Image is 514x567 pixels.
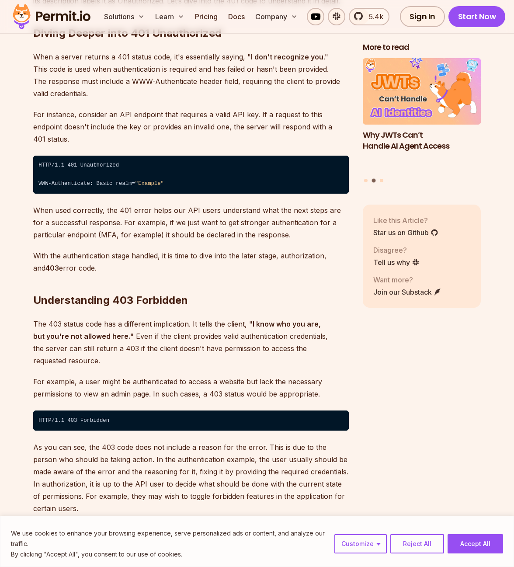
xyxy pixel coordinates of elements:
button: Go to slide 3 [380,178,383,182]
a: Pricing [191,8,221,25]
a: Why JWTs Can’t Handle AI Agent AccessWhy JWTs Can’t Handle AI Agent Access [363,58,481,173]
img: Permit logo [9,2,94,31]
h3: Why JWTs Can’t Handle AI Agent Access [363,129,481,151]
p: When a server returns a 401 status code, it's essentially saying, " ." This code is used when aut... [33,51,349,100]
a: Tell us why [373,257,420,267]
button: Accept All [448,534,503,553]
button: Go to slide 1 [364,178,368,182]
button: Solutions [101,8,148,25]
img: Why JWTs Can’t Handle AI Agent Access [363,58,481,125]
a: Sign In [400,6,445,27]
button: Company [252,8,301,25]
h2: Understanding 403 Forbidden [33,258,349,307]
div: Posts [363,58,481,184]
code: HTTP/1.1 403 Forbidden [33,410,349,431]
a: Docs [225,8,248,25]
code: HTTP/1.1 401 Unauthorized ⁠ WWW-Authenticate: Basic realm= [33,156,349,194]
p: Want more? [373,274,441,285]
button: Customize [334,534,387,553]
h2: More to read [363,42,481,53]
button: Reject All [390,534,444,553]
button: Learn [152,8,188,25]
a: 5.4k [349,8,389,25]
p: We use cookies to enhance your browsing experience, serve personalized ads or content, and analyz... [11,528,328,549]
li: 2 of 3 [363,58,481,173]
span: "Example" [135,181,164,187]
p: For example, a user might be authenticated to access a website but lack the necessary permissions... [33,376,349,400]
p: With the authentication stage handled, it is time to dive into the later stage, authorization, an... [33,250,349,274]
a: Start Now [448,6,506,27]
p: Like this Article? [373,215,438,225]
p: As you can see, the 403 code does not include a reason for the error. This is due to the person w... [33,441,349,515]
a: Star us on Github [373,227,438,237]
p: For instance, consider an API endpoint that requires a valid API key. If a request to this endpoi... [33,108,349,145]
strong: 403 [45,264,59,272]
span: 5.4k [364,11,383,22]
p: Disagree? [373,244,420,255]
p: When used correctly, the 401 error helps our API users understand what the next steps are for a s... [33,204,349,241]
a: Join our Substack [373,286,441,297]
p: The 403 status code has a different implication. It tells the client, " " Even if the client prov... [33,318,349,367]
strong: I don’t recognize you [251,52,323,61]
button: Go to slide 2 [372,178,376,182]
p: By clicking "Accept All", you consent to our use of cookies. [11,549,328,560]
